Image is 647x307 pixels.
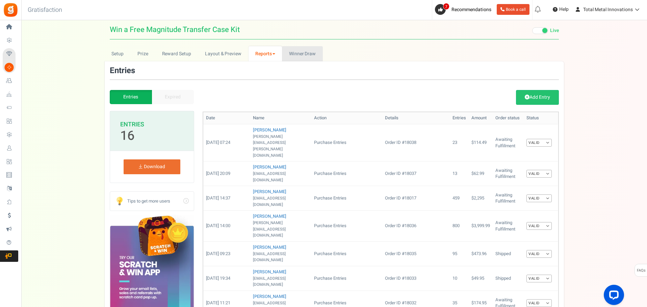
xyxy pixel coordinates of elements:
a: 7 Recommendations [435,4,494,15]
a: [PERSON_NAME] [253,127,286,133]
a: Reward Setup [155,46,198,61]
td: 13 [450,161,469,186]
th: Name [250,112,311,124]
a: Setup [105,46,131,61]
h3: Entries [120,121,184,128]
td: Purchase Entries [311,124,382,161]
span: Total Metal Innovations [583,6,633,13]
td: Awaiting Fulfillment [493,186,524,211]
th: Action [311,112,382,124]
a: Layout & Preview [198,46,248,61]
td: Awaiting Fulfillment [493,161,524,186]
td: Order ID #18036 [382,211,450,242]
a: [PERSON_NAME] [253,213,286,219]
a: Valid [526,222,552,230]
td: [DATE] 14:00 [203,211,250,242]
td: $62.99 [469,161,493,186]
a: Go [110,192,194,211]
h3: Entries [110,66,135,75]
td: Awaiting Fulfillment [493,211,524,242]
td: 800 [450,211,469,242]
td: Order ID #18017 [382,186,450,211]
a: Entries [110,90,152,104]
td: $114.49 [469,124,493,161]
td: 95 [450,242,469,266]
span: Help [558,6,569,13]
a: Reports [249,46,282,61]
h3: Gratisfaction [20,3,70,17]
a: Book a call [497,4,529,15]
small: [PERSON_NAME][EMAIL_ADDRESS][PERSON_NAME][DOMAIN_NAME] [253,134,286,158]
small: [EMAIL_ADDRESS][DOMAIN_NAME] [253,251,286,263]
td: [DATE] 07:24 [203,124,250,161]
td: 459 [450,186,469,211]
td: Shipped [493,266,524,291]
img: Gratisfaction [3,2,18,18]
td: Purchase Entries [311,186,382,211]
a: Valid [526,194,552,202]
small: [EMAIL_ADDRESS][DOMAIN_NAME] [253,195,286,208]
p: 16 [120,129,134,142]
th: Entries [450,112,469,124]
td: $49.95 [469,266,493,291]
a: Valid [526,250,552,258]
th: Details [382,112,450,124]
a: Help [550,4,571,15]
td: Order ID #18035 [382,242,450,266]
td: Purchase Entries [311,211,382,242]
td: Awaiting Fulfillment [493,124,524,161]
a: Download [124,159,180,174]
small: [PERSON_NAME][EMAIL_ADDRESS][DOMAIN_NAME] [253,220,286,238]
td: Shipped [493,242,524,266]
td: [DATE] 09:23 [203,242,250,266]
a: Valid [526,139,552,147]
td: Order ID #18033 [382,266,450,291]
a: Add Entry [516,90,559,105]
th: Status [524,112,558,124]
a: [PERSON_NAME] [253,269,286,275]
a: Valid [526,275,552,282]
td: Purchase Entries [311,266,382,291]
td: Order ID #18037 [382,161,450,186]
span: Recommendations [451,6,491,13]
th: Date [203,112,250,124]
td: $3,999.99 [469,211,493,242]
td: [DATE] 14:37 [203,186,250,211]
span: 7 [443,3,449,10]
td: Purchase Entries [311,242,382,266]
td: $2,295 [469,186,493,211]
a: [PERSON_NAME] [253,188,286,195]
td: Order ID #18038 [382,124,450,161]
small: [EMAIL_ADDRESS][DOMAIN_NAME] [253,276,286,288]
td: Purchase Entries [311,161,382,186]
a: Valid [526,299,552,307]
a: [PERSON_NAME] [253,293,286,300]
td: [DATE] 20:09 [203,161,250,186]
td: $473.96 [469,242,493,266]
a: Prize [130,46,155,61]
th: Order status [493,112,524,124]
a: [PERSON_NAME] [253,164,286,170]
td: [DATE] 19:34 [203,266,250,291]
td: 23 [450,124,469,161]
a: [PERSON_NAME] [253,244,286,250]
small: [EMAIL_ADDRESS][DOMAIN_NAME] [253,171,286,183]
td: 10 [450,266,469,291]
span: Winner Draw [289,50,316,57]
span: FAQs [637,264,646,277]
th: Amount [469,112,493,124]
span: Win a Free Magnitude Transfer Case Kit [110,26,240,33]
a: Valid [526,170,552,178]
span: Live [550,27,559,34]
